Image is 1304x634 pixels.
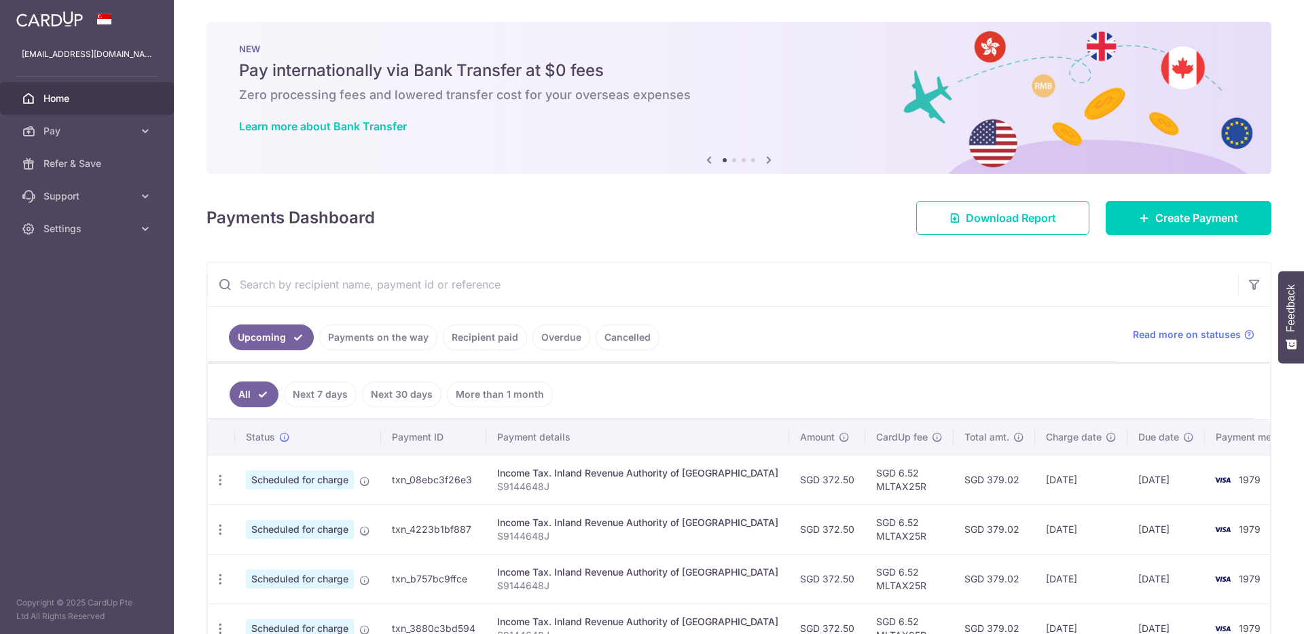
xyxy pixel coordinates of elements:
[532,324,590,350] a: Overdue
[22,48,152,61] p: [EMAIL_ADDRESS][DOMAIN_NAME]
[1278,271,1304,363] button: Feedback - Show survey
[229,324,314,350] a: Upcoming
[43,157,133,170] span: Refer & Save
[1106,201,1271,235] a: Create Payment
[789,554,865,603] td: SGD 372.50
[381,419,486,455] th: Payment ID
[1127,504,1205,554] td: [DATE]
[43,92,133,105] span: Home
[246,570,354,589] span: Scheduled for charge
[206,22,1271,174] img: Bank transfer banner
[246,430,275,444] span: Status
[1133,328,1254,341] a: Read more on statuses
[239,119,407,133] a: Learn more about Bank Transfer
[789,455,865,504] td: SGD 372.50
[319,324,437,350] a: Payments on the way
[1155,210,1238,226] span: Create Payment
[1239,474,1261,485] span: 1979
[207,263,1238,306] input: Search by recipient name, payment id or reference
[497,480,778,493] p: S9144648J
[964,430,1009,444] span: Total amt.
[497,565,778,579] div: Income Tax. Inland Revenue Authority of [GEOGRAPHIC_DATA]
[497,579,778,593] p: S9144648J
[1209,472,1236,488] img: Bank Card
[486,419,789,455] th: Payment details
[497,466,778,480] div: Income Tax. Inland Revenue Authority of [GEOGRAPHIC_DATA]
[1127,554,1205,603] td: [DATE]
[447,381,553,407] a: More than 1 month
[916,201,1089,235] a: Download Report
[865,554,954,603] td: SGD 6.52 MLTAX25R
[497,615,778,629] div: Income Tax. Inland Revenue Authority of [GEOGRAPHIC_DATA]
[43,222,133,236] span: Settings
[1285,284,1297,332] span: Feedback
[443,324,527,350] a: Recipient paid
[239,87,1239,103] h6: Zero processing fees and lowered transfer cost for your overseas expenses
[497,529,778,543] p: S9144648J
[1035,554,1127,603] td: [DATE]
[246,470,354,489] span: Scheduled for charge
[789,504,865,554] td: SGD 372.50
[230,381,278,407] a: All
[1138,430,1179,444] span: Due date
[954,554,1035,603] td: SGD 379.02
[876,430,928,444] span: CardUp fee
[43,124,133,138] span: Pay
[381,455,486,504] td: txn_08ebc3f26e3
[1239,573,1261,584] span: 1979
[1209,571,1236,587] img: Bank Card
[865,455,954,504] td: SGD 6.52 MLTAX25R
[246,520,354,539] span: Scheduled for charge
[381,554,486,603] td: txn_b757bc9ffce
[800,430,835,444] span: Amount
[596,324,659,350] a: Cancelled
[954,455,1035,504] td: SGD 379.02
[1127,455,1205,504] td: [DATE]
[239,43,1239,54] p: NEW
[1239,523,1261,535] span: 1979
[381,504,486,554] td: txn_4223b1bf887
[1035,504,1127,554] td: [DATE]
[1239,622,1261,634] span: 1979
[1209,521,1236,538] img: Bank Card
[284,381,357,407] a: Next 7 days
[1046,430,1102,444] span: Charge date
[43,189,133,203] span: Support
[362,381,441,407] a: Next 30 days
[16,11,83,27] img: CardUp
[1035,455,1127,504] td: [DATE]
[206,206,375,230] h4: Payments Dashboard
[497,516,778,529] div: Income Tax. Inland Revenue Authority of [GEOGRAPHIC_DATA]
[865,504,954,554] td: SGD 6.52 MLTAX25R
[966,210,1056,226] span: Download Report
[239,60,1239,81] h5: Pay internationally via Bank Transfer at $0 fees
[954,504,1035,554] td: SGD 379.02
[1133,328,1241,341] span: Read more on statuses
